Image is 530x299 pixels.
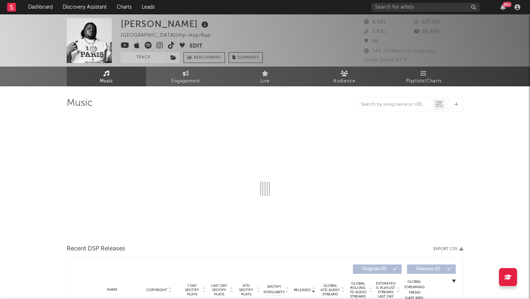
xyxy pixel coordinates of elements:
[364,20,386,24] span: 6,401
[433,247,463,251] button: Export CSV
[503,2,512,7] div: 99 +
[171,77,200,86] span: Engagement
[320,284,340,296] span: Global ATD Audio Streams
[209,284,229,296] span: Last Day Spotify Plays
[237,284,256,296] span: ATD Spotify Plays
[414,30,440,34] span: 26,900
[414,20,441,24] span: 127,341
[190,42,203,51] button: Edit
[376,281,396,299] span: Estimated % Playlist Streams Last Day
[89,287,136,293] div: Name
[146,288,167,292] span: Copyright
[364,39,378,44] span: 28
[146,67,225,86] a: Engagement
[121,31,219,40] div: [GEOGRAPHIC_DATA] | Hip-Hop/Rap
[294,288,311,292] span: Released
[364,58,407,62] span: Jump Score: 92.9
[334,77,355,86] span: Audience
[194,54,221,62] span: Benchmark
[229,52,263,63] button: Summary
[371,3,480,12] input: Search for artists
[67,67,146,86] a: Music
[384,67,463,86] a: Playlists/Charts
[67,245,125,253] span: Recent DSP Releases
[260,77,270,86] span: Live
[121,52,166,63] button: Track
[238,56,259,60] span: Summary
[184,52,225,63] a: Benchmark
[305,67,384,86] a: Audience
[412,267,445,271] span: Features ( 0 )
[121,18,210,30] div: [PERSON_NAME]
[406,77,442,86] span: Playlists/Charts
[225,67,305,86] a: Live
[364,30,385,34] span: 7,931
[353,264,402,274] button: Originals(0)
[182,284,202,296] span: 7 Day Spotify Plays
[357,102,433,108] input: Search by song name or URL
[100,77,113,86] span: Music
[264,284,285,295] span: Spotify Popularity
[407,264,456,274] button: Features(0)
[500,4,505,10] button: 99+
[358,267,391,271] span: Originals ( 0 )
[364,49,436,54] span: 145,788 Monthly Listeners
[348,281,368,299] span: Global Rolling 7D Audio Streams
